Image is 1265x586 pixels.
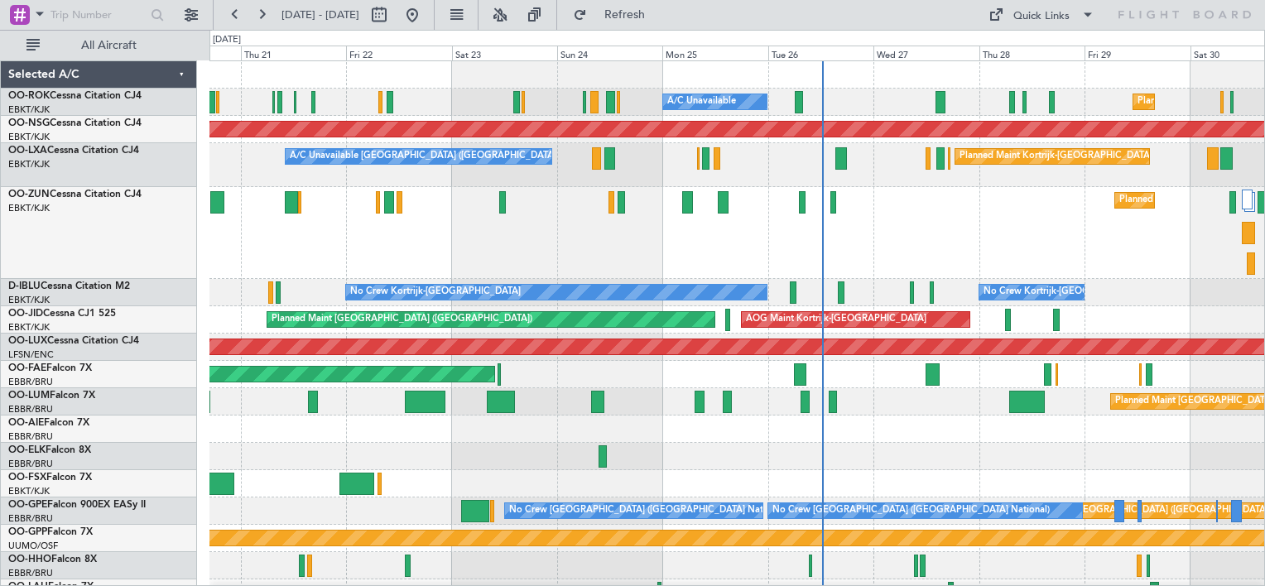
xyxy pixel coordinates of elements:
a: EBBR/BRU [8,567,53,579]
div: A/C Unavailable [GEOGRAPHIC_DATA] ([GEOGRAPHIC_DATA] National) [290,144,598,169]
a: EBKT/KJK [8,321,50,334]
button: Quick Links [980,2,1103,28]
a: EBBR/BRU [8,458,53,470]
span: OO-ZUN [8,190,50,199]
div: No Crew Kortrijk-[GEOGRAPHIC_DATA] [984,280,1154,305]
a: EBKT/KJK [8,158,50,171]
div: Sun 24 [557,46,662,60]
span: OO-LUM [8,391,50,401]
span: OO-GPE [8,500,47,510]
div: Fri 22 [346,46,451,60]
a: EBKT/KJK [8,131,50,143]
div: Fri 29 [1085,46,1190,60]
span: OO-FSX [8,473,46,483]
div: Sat 23 [452,46,557,60]
a: OO-ZUNCessna Citation CJ4 [8,190,142,199]
div: Quick Links [1013,8,1070,25]
a: EBKT/KJK [8,294,50,306]
a: EBBR/BRU [8,376,53,388]
div: Planned Maint Kortrijk-[GEOGRAPHIC_DATA] [960,144,1152,169]
a: OO-JIDCessna CJ1 525 [8,309,116,319]
div: Mon 25 [662,46,767,60]
div: Thu 21 [241,46,346,60]
span: D-IBLU [8,281,41,291]
a: OO-AIEFalcon 7X [8,418,89,428]
div: AOG Maint Kortrijk-[GEOGRAPHIC_DATA] [746,307,926,332]
div: [DATE] [213,33,241,47]
a: EBKT/KJK [8,103,50,116]
a: OO-LXACessna Citation CJ4 [8,146,139,156]
a: OO-GPEFalcon 900EX EASy II [8,500,146,510]
a: OO-HHOFalcon 8X [8,555,97,564]
div: No Crew Kortrijk-[GEOGRAPHIC_DATA] [350,280,521,305]
span: OO-HHO [8,555,51,564]
button: All Aircraft [18,32,180,59]
span: OO-AIE [8,418,44,428]
a: EBKT/KJK [8,202,50,214]
a: OO-GPPFalcon 7X [8,527,93,537]
a: EBBR/BRU [8,403,53,415]
a: OO-LUMFalcon 7X [8,391,95,401]
a: OO-LUXCessna Citation CJ4 [8,336,139,346]
span: OO-ROK [8,91,50,101]
div: No Crew [GEOGRAPHIC_DATA] ([GEOGRAPHIC_DATA] National) [509,498,786,523]
a: LFSN/ENC [8,348,54,361]
a: EBKT/KJK [8,485,50,497]
span: Refresh [590,9,660,21]
a: OO-ELKFalcon 8X [8,445,91,455]
span: OO-LUX [8,336,47,346]
a: D-IBLUCessna Citation M2 [8,281,130,291]
a: OO-FAEFalcon 7X [8,363,92,373]
span: OO-ELK [8,445,46,455]
div: Tue 26 [768,46,873,60]
div: Wed 27 [873,46,979,60]
span: OO-NSG [8,118,50,128]
a: EBBR/BRU [8,430,53,443]
a: EBBR/BRU [8,512,53,525]
span: [DATE] - [DATE] [281,7,359,22]
div: No Crew [GEOGRAPHIC_DATA] ([GEOGRAPHIC_DATA] National) [772,498,1050,523]
div: A/C Unavailable [667,89,736,114]
span: OO-JID [8,309,43,319]
a: OO-NSGCessna Citation CJ4 [8,118,142,128]
a: OO-FSXFalcon 7X [8,473,92,483]
div: Planned Maint [GEOGRAPHIC_DATA] ([GEOGRAPHIC_DATA]) [272,307,532,332]
button: Refresh [565,2,665,28]
div: Thu 28 [979,46,1085,60]
a: OO-ROKCessna Citation CJ4 [8,91,142,101]
input: Trip Number [51,2,146,27]
span: OO-FAE [8,363,46,373]
a: UUMO/OSF [8,540,58,552]
span: OO-GPP [8,527,47,537]
span: All Aircraft [43,40,175,51]
span: OO-LXA [8,146,47,156]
